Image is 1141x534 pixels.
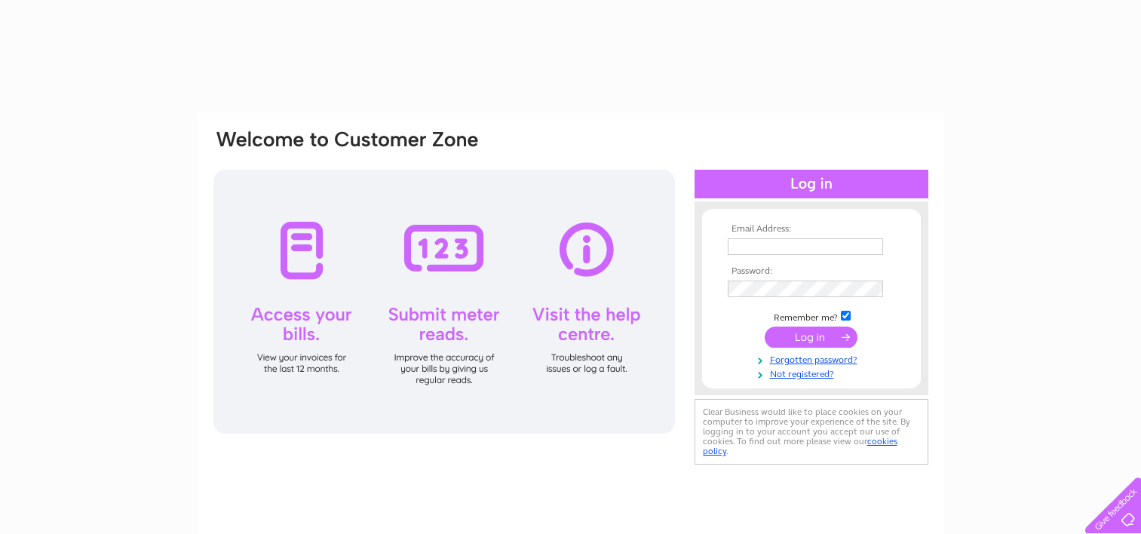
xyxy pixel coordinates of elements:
[765,327,857,348] input: Submit
[695,399,928,465] div: Clear Business would like to place cookies on your computer to improve your experience of the sit...
[724,308,899,324] td: Remember me?
[724,224,899,235] th: Email Address:
[728,351,899,366] a: Forgotten password?
[728,366,899,380] a: Not registered?
[724,266,899,277] th: Password:
[703,436,897,456] a: cookies policy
